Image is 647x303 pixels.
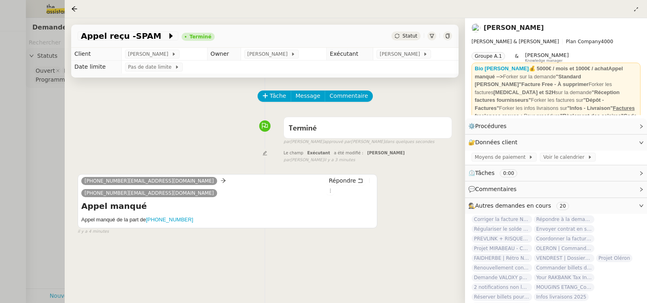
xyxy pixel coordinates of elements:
[468,186,520,192] span: 💬
[472,254,532,262] span: FAIDHERBE | Rétro NCV Rénovations
[525,59,563,63] span: Knowledge manager
[475,170,495,176] span: Tâches
[556,202,569,210] nz-tag: 20
[472,225,532,233] span: Régulariser le solde débiteur
[472,293,532,301] span: Réserver billets pour [GEOGRAPHIC_DATA]
[596,254,632,262] span: Projet Oléron
[475,186,516,192] span: Commentaires
[247,50,291,58] span: [PERSON_NAME]
[146,217,193,223] a: [PHONE_NUMBER]
[128,50,171,58] span: [PERSON_NAME]
[291,90,325,102] button: Message
[81,216,374,224] h5: Appel manqué de la part de
[78,228,109,235] span: il y a 4 minutes
[402,33,417,39] span: Statut
[601,39,613,44] span: 4000
[472,23,480,32] img: users%2FfjlNmCTkLiVoA3HQjY3GA5JXGxb2%2Favatar%2Fstarofservice_97480retdsc0392.png
[71,48,121,61] td: Client
[85,190,214,196] span: [PHONE_NUMBER][EMAIL_ADDRESS][DOMAIN_NAME]
[472,235,532,243] span: PREVLINK + RISQUES PROFESSIONNELS
[468,122,510,131] span: ⚙️
[465,198,647,214] div: 🕵️Autres demandes en cours 20
[190,34,211,39] div: Terminé
[472,274,532,282] span: Demande VALOXY pour Pennylane - Montants importants sans justificatifs
[71,61,121,74] td: Date limite
[385,139,434,145] span: dans quelques secondes
[472,52,505,60] nz-tag: Groupe A.1
[283,157,290,164] span: par
[543,153,587,161] span: Voir le calendrier
[324,139,351,145] span: approuvé par
[534,264,594,272] span: Commander billets d'avion Nice-[GEOGRAPHIC_DATA]
[472,283,532,291] span: 2 notifications non lues sur Pennylane
[475,153,529,161] span: Moyens de paiement
[493,89,555,95] strong: [MEDICAL_DATA] et S2H
[534,254,594,262] span: VENDREST | Dossiers Drive - SCI Gabrielle
[472,244,532,253] span: Projet MIRABEAU - Commandes
[534,235,594,243] span: Coordonner la facturation à [GEOGRAPHIC_DATA]
[475,139,518,145] span: Données client
[270,91,286,101] span: Tâche
[472,39,559,44] span: [PERSON_NAME] & [PERSON_NAME]
[334,151,364,155] span: a été modifié :
[283,157,355,164] small: [PERSON_NAME]
[324,157,355,164] span: il y a 3 minutes
[258,90,291,102] button: Tâche
[468,202,572,209] span: 🕵️
[330,91,368,101] span: Commentaire
[325,90,373,102] button: Commentaire
[484,24,544,32] a: [PERSON_NAME]
[475,65,529,72] a: Bio [PERSON_NAME]
[534,283,594,291] span: MOUGINS ETANG_Commande luminaires et miroirs
[566,39,600,44] span: Plan Company
[472,215,532,223] span: Corriger la facture N°Fac-10567
[465,165,647,181] div: ⏲️Tâches 0:00
[475,97,604,111] strong: "Dépôt - Factures"
[128,63,175,71] span: Pas de date limite
[515,52,518,63] span: &
[534,293,589,301] span: Infos livraisons 2025
[534,225,594,233] span: Envoyer contrat en signature électronique
[534,274,594,282] span: Your RAKBANK Tax Invoice / Tax Credit Note
[380,50,423,58] span: [PERSON_NAME]
[329,177,356,185] span: Répondre
[475,202,551,209] span: Autres demandes en cours
[207,48,241,61] td: Owner
[296,91,320,101] span: Message
[465,135,647,150] div: 🔐Données client
[534,215,594,223] span: Répondre à la demande d'informations sur la facture
[475,65,637,136] div: Forker sur la demande Forker les factures sur la demande Forker les factures sur Forker les infos...
[465,118,647,134] div: ⚙️Procédures
[307,151,330,155] span: Exécutant
[468,170,524,176] span: ⏲️
[475,65,623,80] strong: 💰 5000€ / mois et 1000€ / achatAppel manqué -->
[525,52,569,63] app-user-label: Knowledge manager
[85,178,214,184] span: [PHONE_NUMBER][EMAIL_ADDRESS][DOMAIN_NAME]
[475,123,507,129] span: Procédures
[465,181,647,197] div: 💬Commentaires
[500,169,517,177] nz-tag: 0:00
[534,244,594,253] span: OLERON | Commande électroménagers [PERSON_NAME]
[468,138,521,147] span: 🔐
[81,32,167,40] span: Appel reçu -SPAM
[81,200,374,212] h4: Appel manqué
[472,264,532,272] span: Renouvellement contrat Opale STOCCO
[289,125,317,132] span: Terminé
[525,52,569,58] span: [PERSON_NAME]
[367,151,405,155] span: [PERSON_NAME]
[326,176,366,185] button: Répondre
[326,48,373,61] td: Exécutant
[283,139,290,145] span: par
[283,151,303,155] span: Le champ
[283,139,434,145] small: [PERSON_NAME] [PERSON_NAME]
